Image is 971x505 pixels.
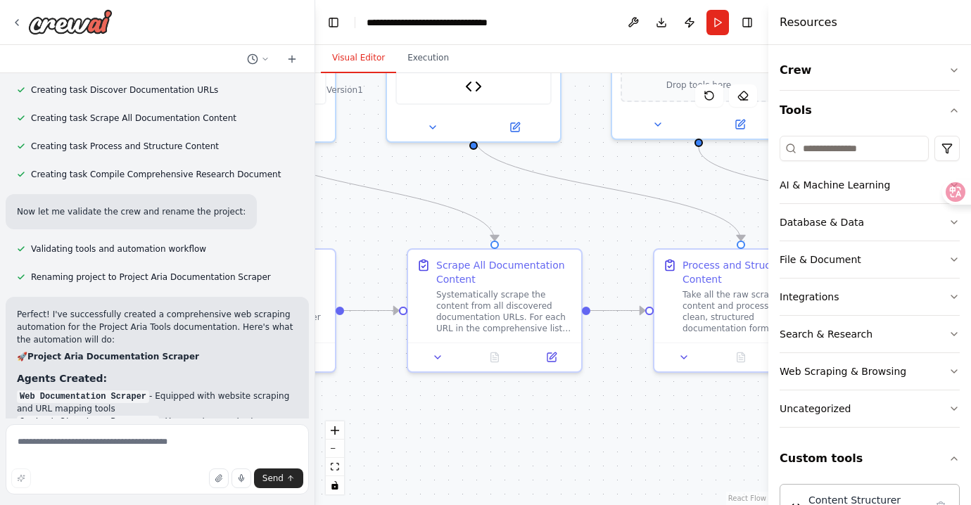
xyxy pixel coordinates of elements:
button: Tools [780,91,960,130]
div: Uncategorized [780,402,851,416]
div: Discover Documentation URLsStart by scraping the main Project Aria documentation page at {base_ur... [160,248,336,373]
img: Logo [28,9,113,34]
div: Version 1 [326,84,363,96]
div: File & Document [780,252,861,267]
div: Database & Data [780,215,864,229]
span: Send [262,473,284,484]
div: Scrape All Documentation Content [436,258,573,286]
button: Hide left sidebar [324,13,343,32]
button: zoom in [326,421,344,440]
div: Tools [780,130,960,439]
button: Click to speak your automation idea [231,468,251,488]
div: React Flow controls [326,421,344,494]
button: Custom tools [780,439,960,478]
span: Creating task Scrape All Documentation Content [31,113,236,124]
button: Web Scraping & Browsing [780,353,960,390]
div: Process and Structure Content [683,258,819,286]
span: Drop tools here [666,78,732,92]
button: fit view [326,458,344,476]
button: Uncategorized [780,390,960,427]
button: Visual Editor [321,44,396,73]
div: Process and Structure ContentTake all the raw scraped HTML content and process it into clean, str... [653,248,829,373]
div: AI & Machine Learning [780,178,890,192]
button: Switch to previous chat [241,51,275,68]
nav: breadcrumb [367,15,525,30]
g: Edge from 7bed84f4-0de0-4ace-b87d-5529b0546902 to 3377a0f8-3e89-41e7-a530-91351143fb85 [467,136,748,241]
button: zoom out [326,440,344,458]
span: Validating tools and automation workflow [31,243,206,255]
div: Search & Research [780,327,872,341]
code: Content Structure Processor [17,416,159,428]
div: Systematically scrape the content from all discovered documentation URLs. For each URL in the com... [436,289,573,334]
div: Take all the raw scraped HTML content and process it into clean, structured documentation format.... [683,289,819,334]
button: Search & Research [780,316,960,352]
button: Start a new chat [281,51,303,68]
strong: Agents Created: [17,373,107,384]
h4: Resources [780,14,837,31]
button: Open in side panel [527,349,576,366]
button: toggle interactivity [326,476,344,494]
span: Creating task Compile Comprehensive Research Document [31,169,281,180]
button: Open in side panel [475,119,554,136]
li: - Uses custom content structuring tool to clean and format content [17,415,298,440]
div: Integrations [780,290,839,304]
span: Creating task Discover Documentation URLs [31,84,218,96]
button: Execution [396,44,460,73]
li: - Equipped with website scraping and URL mapping tools [17,390,298,415]
code: Web Documentation Scraper [17,390,149,403]
h2: 🚀 [17,350,298,363]
button: Integrations [780,279,960,315]
div: Web Scraping & Browsing [780,364,906,378]
g: Edge from 3abb1b4a-574c-4f87-9937-4ab00795ab1c to 6d659b92-a319-42c4-8954-457b65711664 [344,304,399,318]
button: File & Document [780,241,960,278]
button: No output available [465,349,525,366]
button: Send [254,468,303,488]
p: Now let me validate the crew and rename the project: [17,205,246,218]
button: Open in side panel [700,116,780,133]
span: Renaming project to Project Aria Documentation Scraper [31,271,271,283]
strong: Project Aria Documentation Scraper [27,352,199,362]
div: Scrape All Documentation ContentSystematically scrape the content from all discovered documentati... [407,248,583,373]
img: Content Structurer [465,78,482,95]
g: Edge from 6d659b92-a319-42c4-8954-457b65711664 to 3377a0f8-3e89-41e7-a530-91351143fb85 [590,304,645,318]
p: Perfect! I've successfully created a comprehensive web scraping automation for the Project Aria T... [17,308,298,346]
button: Improve this prompt [11,468,31,488]
button: AI & Machine Learning [780,167,960,203]
button: No output available [711,349,771,366]
span: Creating task Process and Structure Content [31,141,219,152]
button: Crew [780,51,960,90]
button: Hide right sidebar [737,13,757,32]
button: Upload files [209,468,229,488]
a: React Flow attribution [728,494,766,502]
g: Edge from 3e14d66a-bf40-4f6c-a68d-35fce7e7d291 to 6d659b92-a319-42c4-8954-457b65711664 [241,136,502,241]
button: Database & Data [780,204,960,241]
